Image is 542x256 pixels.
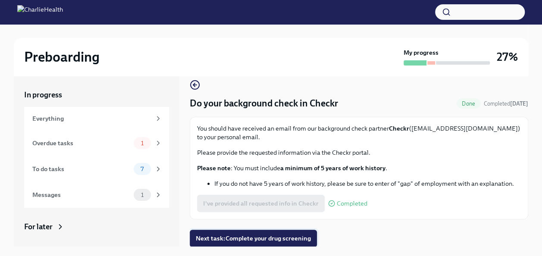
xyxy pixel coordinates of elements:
[136,192,149,198] span: 1
[24,48,100,66] h2: Preboarding
[32,164,130,174] div: To do tasks
[214,179,521,188] li: If you do not have 5 years of work history, please be sure to enter of "gap" of employment with a...
[135,166,149,172] span: 7
[457,100,480,107] span: Done
[24,156,169,182] a: To do tasks7
[24,107,169,130] a: Everything
[404,48,439,57] strong: My progress
[510,100,528,107] strong: [DATE]
[484,100,528,108] span: September 28th, 2025 08:30
[32,138,130,148] div: Overdue tasks
[197,164,231,172] strong: Please note
[190,230,317,247] button: Next task:Complete your drug screening
[337,200,367,207] span: Completed
[484,100,528,107] span: Completed
[17,5,63,19] img: CharlieHealth
[280,164,385,172] strong: a minimum of 5 years of work history
[197,148,521,157] p: Please provide the requested information via the Checkr portal.
[497,49,518,65] h3: 27%
[389,125,409,132] strong: Checkr
[197,164,521,172] p: : You must include .
[136,140,149,147] span: 1
[24,246,169,256] a: Archived
[32,114,151,123] div: Everything
[24,130,169,156] a: Overdue tasks1
[197,124,521,141] p: You should have received an email from our background check partner ([EMAIL_ADDRESS][DOMAIN_NAME]...
[24,222,53,232] div: For later
[24,90,169,100] a: In progress
[196,234,311,243] span: Next task : Complete your drug screening
[32,190,130,200] div: Messages
[24,182,169,208] a: Messages1
[24,222,169,232] a: For later
[190,97,338,110] h4: Do your background check in Checkr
